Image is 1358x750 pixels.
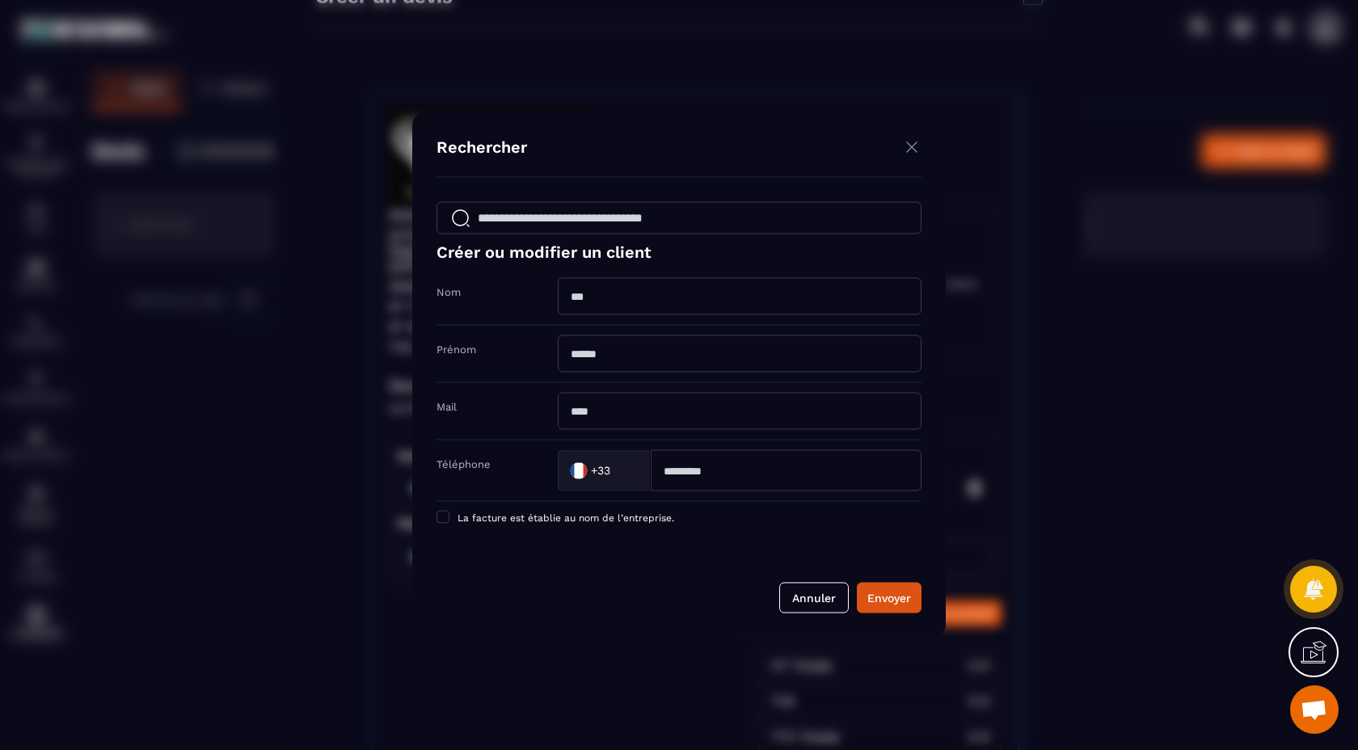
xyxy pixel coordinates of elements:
[902,137,921,158] img: close
[867,590,911,606] div: Envoyer
[591,462,610,478] span: +33
[1290,685,1339,734] a: Ouvrir le chat
[436,242,921,262] h4: Créer ou modifier un client
[563,454,595,487] img: Country Flag
[614,458,634,482] input: Search for option
[779,583,849,613] button: Annuler
[458,512,674,524] span: La facture est établie au nom de l’entreprise.
[436,137,527,161] h4: Rechercher
[558,450,651,491] div: Search for option
[436,343,476,356] label: Prénom
[436,401,457,413] label: Mail
[857,583,921,613] button: Envoyer
[436,286,461,298] label: Nom
[436,458,491,470] label: Téléphone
